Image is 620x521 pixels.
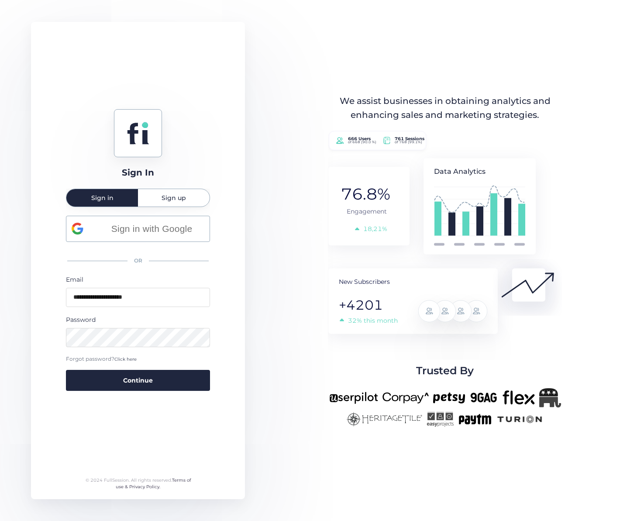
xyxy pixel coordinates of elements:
tspan: 76.8% [341,184,390,204]
img: easyprojects-new.png [427,412,454,427]
span: Continue [123,376,153,385]
span: Sign up [162,195,186,201]
div: Password [66,315,210,324]
span: Trusted By [416,362,474,379]
div: © 2024 FullSession. All rights reserved. [82,477,195,490]
tspan: Engagement [347,207,387,215]
span: Sign in [91,195,114,201]
img: Republicanlogo-bw.png [539,388,561,407]
tspan: of 768 (99.1%) [395,140,422,145]
div: OR [66,252,210,270]
div: Email [66,275,210,284]
button: Continue [66,370,210,391]
span: Sign in with Google [99,221,204,236]
div: Forgot password? [66,355,210,363]
img: petsy-new.png [433,388,465,407]
img: paytm-new.png [458,412,492,427]
tspan: Data Analytics [434,167,486,176]
img: flex-new.png [503,388,535,407]
div: We assist businesses in obtaining analytics and enhancing sales and marketing strategies. [330,94,560,122]
tspan: +4201 [339,297,383,313]
tspan: 666 Users [348,136,371,142]
img: turion-new.png [496,412,544,427]
img: 9gag-new.png [469,388,498,407]
tspan: 32% this month [348,317,398,324]
img: corpay-new.png [382,388,429,407]
a: Terms of use & Privacy Policy. [116,477,191,490]
tspan: 18,21% [363,225,387,233]
tspan: of 668 (90.0 %) [348,140,376,145]
img: userpilot-new.png [329,388,378,407]
img: heritagetile-new.png [346,412,422,427]
tspan: New Subscribers [339,278,390,286]
span: Click here [114,356,137,362]
div: Sign In [122,166,154,179]
tspan: 761 Sessions [395,136,425,142]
